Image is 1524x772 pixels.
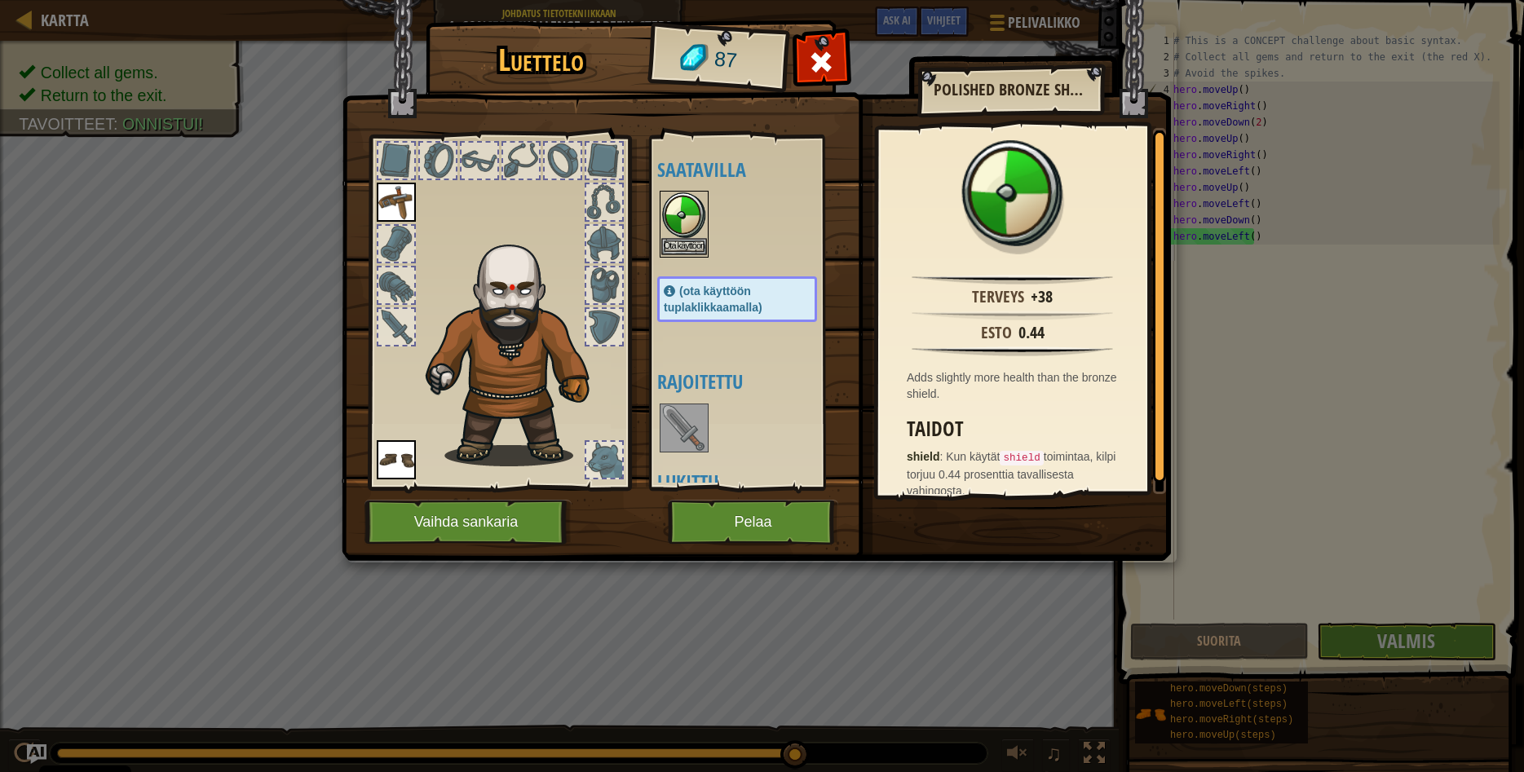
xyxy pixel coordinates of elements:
[657,371,850,392] h4: Rajoitettu
[661,192,707,238] img: portrait.png
[661,405,707,451] img: portrait.png
[1031,285,1053,309] div: +38
[907,418,1126,440] h3: Taidot
[907,450,939,463] strong: shield
[437,43,645,77] h1: Luettelo
[657,471,850,492] h4: Lukittu
[972,285,1024,309] div: Terveys
[934,81,1087,99] h2: Polished Bronze Shield
[713,45,739,76] span: 87
[912,275,1113,285] img: hr.png
[1000,451,1043,465] code: shield
[907,369,1126,402] div: Adds slightly more health than the bronze shield.
[377,440,416,479] img: portrait.png
[912,346,1113,356] img: hr.png
[668,500,838,545] button: Pelaa
[377,183,416,222] img: portrait.png
[960,140,1066,246] img: portrait.png
[657,159,850,180] h4: Saatavilla
[664,285,762,314] span: (ota käyttöön tuplaklikkaamalla)
[364,500,572,545] button: Vaihda sankaria
[661,238,707,255] button: Ota käyttöön
[907,450,1115,497] span: Kun käytät toimintaa, kilpi torjuu 0.44 prosenttia tavallisesta vahingosta.
[1018,321,1045,345] div: 0.44
[981,321,1012,345] div: Esto
[417,229,617,466] img: goliath_hair.png
[939,450,946,463] span: :
[912,311,1113,320] img: hr.png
